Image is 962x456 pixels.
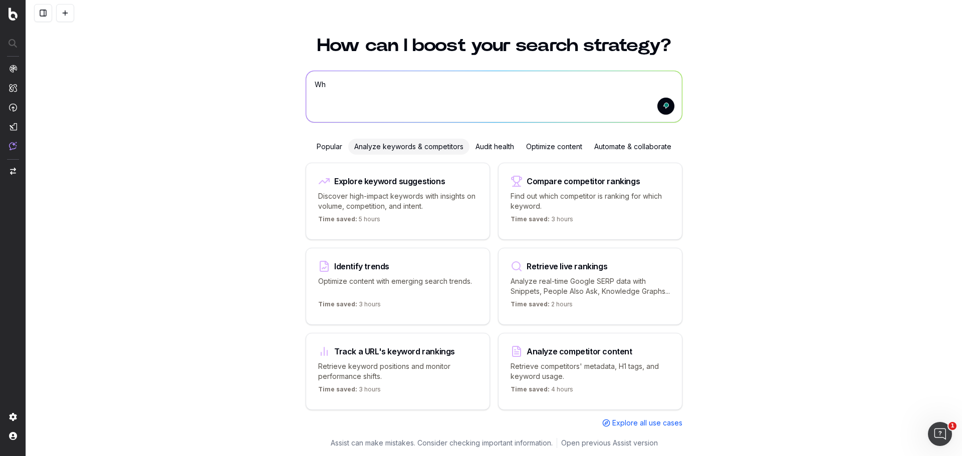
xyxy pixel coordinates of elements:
[9,8,18,21] img: Botify logo
[948,422,956,430] span: 1
[527,262,607,270] div: Retrieve live rankings
[561,438,658,448] a: Open previous Assist version
[318,385,357,393] span: Time saved:
[588,139,677,155] div: Automate & collaborate
[9,103,17,112] img: Activation
[9,432,17,440] img: My account
[928,422,952,446] iframe: Intercom live chat
[318,276,477,296] p: Optimize content with emerging search trends.
[318,385,381,397] p: 3 hours
[9,413,17,421] img: Setting
[511,300,550,308] span: Time saved:
[331,438,553,448] p: Assist can make mistakes. Consider checking important information.
[9,123,17,131] img: Studio
[318,215,380,227] p: 5 hours
[9,84,17,92] img: Intelligence
[602,418,682,428] a: Explore all use cases
[318,361,477,381] p: Retrieve keyword positions and monitor performance shifts.
[612,418,682,428] span: Explore all use cases
[334,177,445,185] div: Explore keyword suggestions
[334,347,455,355] div: Track a URL's keyword rankings
[511,385,550,393] span: Time saved:
[9,142,17,150] img: Assist
[527,177,640,185] div: Compare competitor rankings
[318,300,381,312] p: 3 hours
[334,262,389,270] div: Identify trends
[520,139,588,155] div: Optimize content
[318,191,477,211] p: Discover high-impact keywords with insights on volume, competition, and intent.
[318,215,357,223] span: Time saved:
[311,139,348,155] div: Popular
[511,361,670,381] p: Retrieve competitors' metadata, H1 tags, and keyword usage.
[511,276,670,296] p: Analyze real-time Google SERP data with Snippets, People Also Ask, Knowledge Graphs...
[511,300,573,312] p: 2 hours
[511,215,573,227] p: 3 hours
[511,191,670,211] p: Find out which competitor is ranking for which keyword.
[306,37,682,55] h1: How can I boost your search strategy?
[318,300,357,308] span: Time saved:
[511,215,550,223] span: Time saved:
[10,168,16,175] img: Switch project
[511,385,573,397] p: 4 hours
[348,139,469,155] div: Analyze keywords & competitors
[306,71,682,122] textarea: To enrich screen reader interactions, please activate Accessibility in Grammarly extension settings
[469,139,520,155] div: Audit health
[527,347,632,355] div: Analyze competitor content
[9,65,17,73] img: Analytics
